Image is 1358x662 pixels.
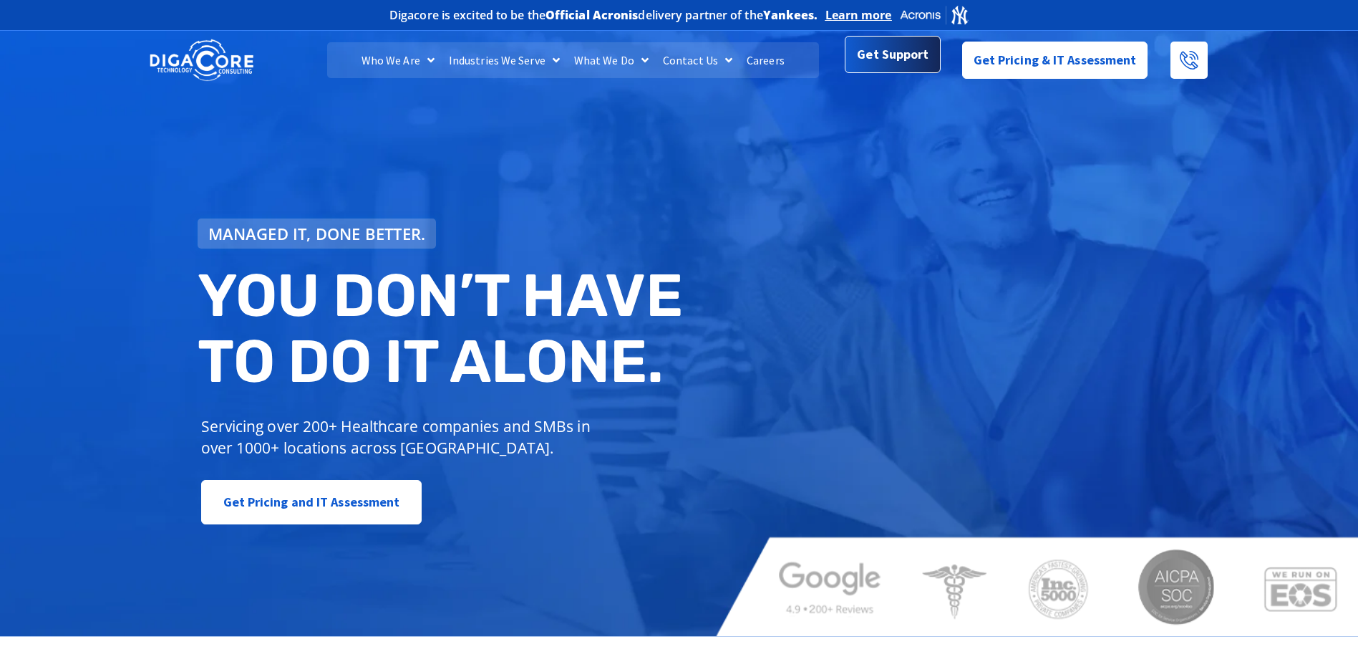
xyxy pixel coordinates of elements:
[899,4,969,25] img: Acronis
[201,416,601,459] p: Servicing over 200+ Healthcare companies and SMBs in over 1000+ locations across [GEOGRAPHIC_DATA].
[567,42,656,78] a: What We Do
[201,480,422,524] a: Get Pricing and IT Assessment
[354,42,442,78] a: Who We Are
[857,40,928,69] span: Get Support
[150,38,253,83] img: DigaCore Technology Consulting
[545,7,639,23] b: Official Acronis
[442,42,567,78] a: Industries We Serve
[656,42,739,78] a: Contact Us
[962,42,1148,79] a: Get Pricing & IT Assessment
[198,219,437,249] a: Managed IT, done better.
[389,9,818,21] h2: Digacore is excited to be the delivery partner of the
[974,46,1137,75] span: Get Pricing & IT Assessment
[208,226,426,241] span: Managed IT, done better.
[825,8,892,22] a: Learn more
[198,263,690,394] h2: You don’t have to do IT alone.
[223,488,400,517] span: Get Pricing and IT Assessment
[763,7,818,23] b: Yankees.
[327,42,818,78] nav: Menu
[845,36,940,73] a: Get Support
[739,42,792,78] a: Careers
